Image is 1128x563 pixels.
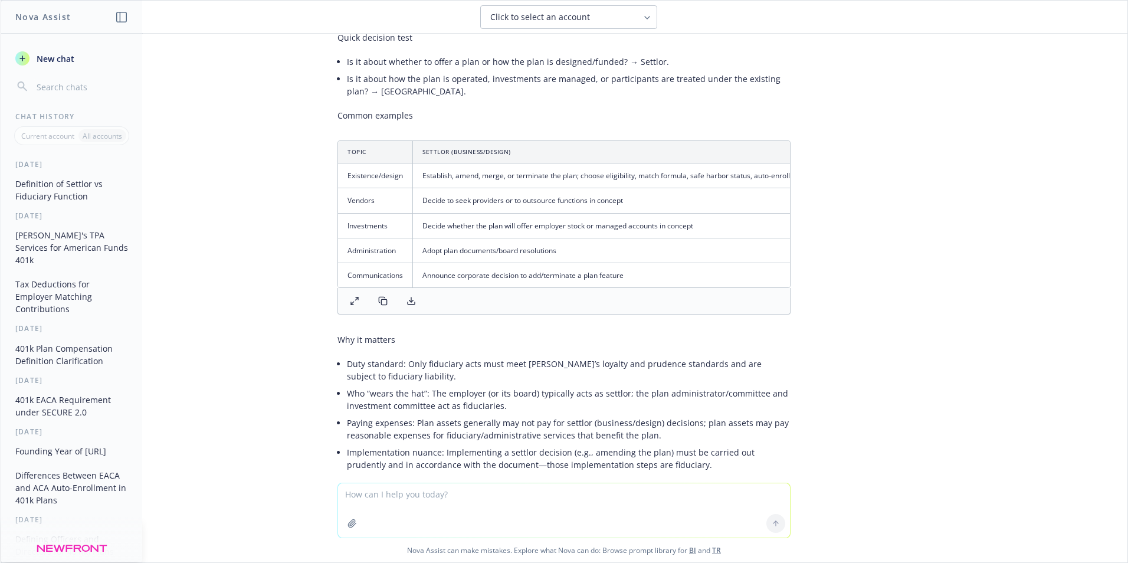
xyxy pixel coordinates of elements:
[337,109,791,122] p: Common examples
[413,188,937,213] td: Decide to seek providers or to outsource functions in concept
[337,333,791,346] p: Why it matters
[1,112,142,122] div: Chat History
[337,31,791,44] p: Quick decision test
[338,213,413,238] td: Investments
[11,225,133,270] button: [PERSON_NAME]'s TPA Services for American Funds 401k
[1,211,142,221] div: [DATE]
[413,141,937,163] th: Settlor (business/design)
[413,238,937,263] td: Adopt plan documents/board resolutions
[480,5,657,29] button: Click to select an account
[413,163,937,188] td: Establish, amend, merge, or terminate the plan; choose eligibility, match formula, safe harbor st...
[490,11,590,23] span: Click to select an account
[347,414,791,444] li: Paying expenses: Plan assets generally may not pay for settlor (business/design) decisions; plan ...
[11,174,133,206] button: Definition of Settlor vs Fiduciary Function
[347,385,791,414] li: Who “wears the hat”: The employer (or its board) typically acts as settlor; the plan administrato...
[1,323,142,333] div: [DATE]
[1,159,142,169] div: [DATE]
[15,11,71,23] h1: Nova Assist
[712,545,721,555] a: TR
[5,538,1123,562] span: Nova Assist can make mistakes. Explore what Nova can do: Browse prompt library for and
[689,545,696,555] a: BI
[11,390,133,422] button: 401k EACA Requirement under SECURE 2.0
[11,441,133,461] button: Founding Year of [URL]
[1,515,142,525] div: [DATE]
[338,238,413,263] td: Administration
[347,355,791,385] li: Duty standard: Only fiduciary acts must meet [PERSON_NAME]’s loyalty and prudence standards and a...
[34,53,74,65] span: New chat
[413,263,937,287] td: Announce corporate decision to add/terminate a plan feature
[347,53,791,70] li: Is it about whether to offer a plan or how the plan is designed/funded? → Settlor.
[338,188,413,213] td: Vendors
[338,141,413,163] th: Topic
[347,444,791,473] li: Implementation nuance: Implementing a settlor decision (e.g., amending the plan) must be carried ...
[11,529,133,561] button: Defining Officers and Directors for 401(k) Plans
[338,163,413,188] td: Existence/design
[34,78,128,95] input: Search chats
[11,274,133,319] button: Tax Deductions for Employer Matching Contributions
[413,213,937,238] td: Decide whether the plan will offer employer stock or managed accounts in concept
[11,339,133,371] button: 401k Plan Compensation Definition Clarification
[347,70,791,100] li: Is it about how the plan is operated, investments are managed, or participants are treated under ...
[1,375,142,385] div: [DATE]
[1,427,142,437] div: [DATE]
[11,466,133,510] button: Differences Between EACA and ACA Auto-Enrollment in 401k Plans
[338,263,413,287] td: Communications
[11,48,133,69] button: New chat
[21,131,74,141] p: Current account
[83,131,122,141] p: All accounts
